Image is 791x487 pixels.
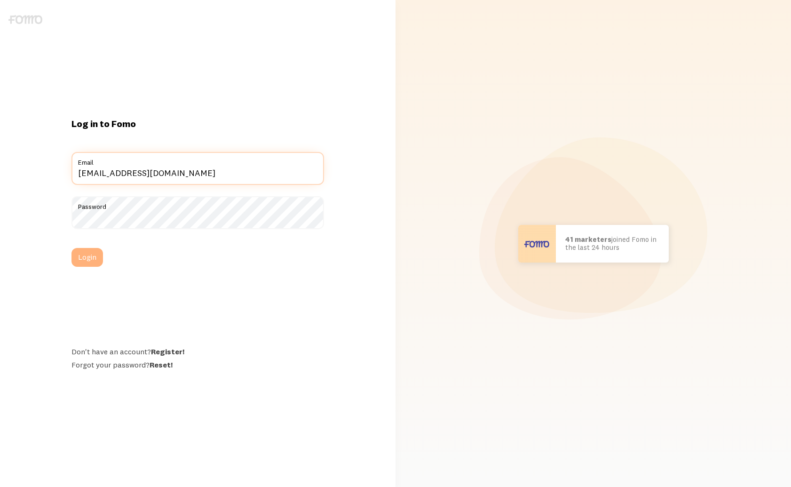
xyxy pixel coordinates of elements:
p: joined Fomo in the last 24 hours [565,236,659,251]
img: fomo-logo-gray-b99e0e8ada9f9040e2984d0d95b3b12da0074ffd48d1e5cb62ac37fc77b0b268.svg [8,15,42,24]
b: 41 marketers [565,235,611,244]
div: Forgot your password? [71,360,324,369]
h1: Log in to Fomo [71,118,324,130]
img: User avatar [518,225,556,263]
div: Don't have an account? [71,347,324,356]
a: Register! [151,347,184,356]
a: Reset! [150,360,173,369]
button: Login [71,248,103,267]
label: Password [71,196,324,212]
label: Email [71,152,324,168]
